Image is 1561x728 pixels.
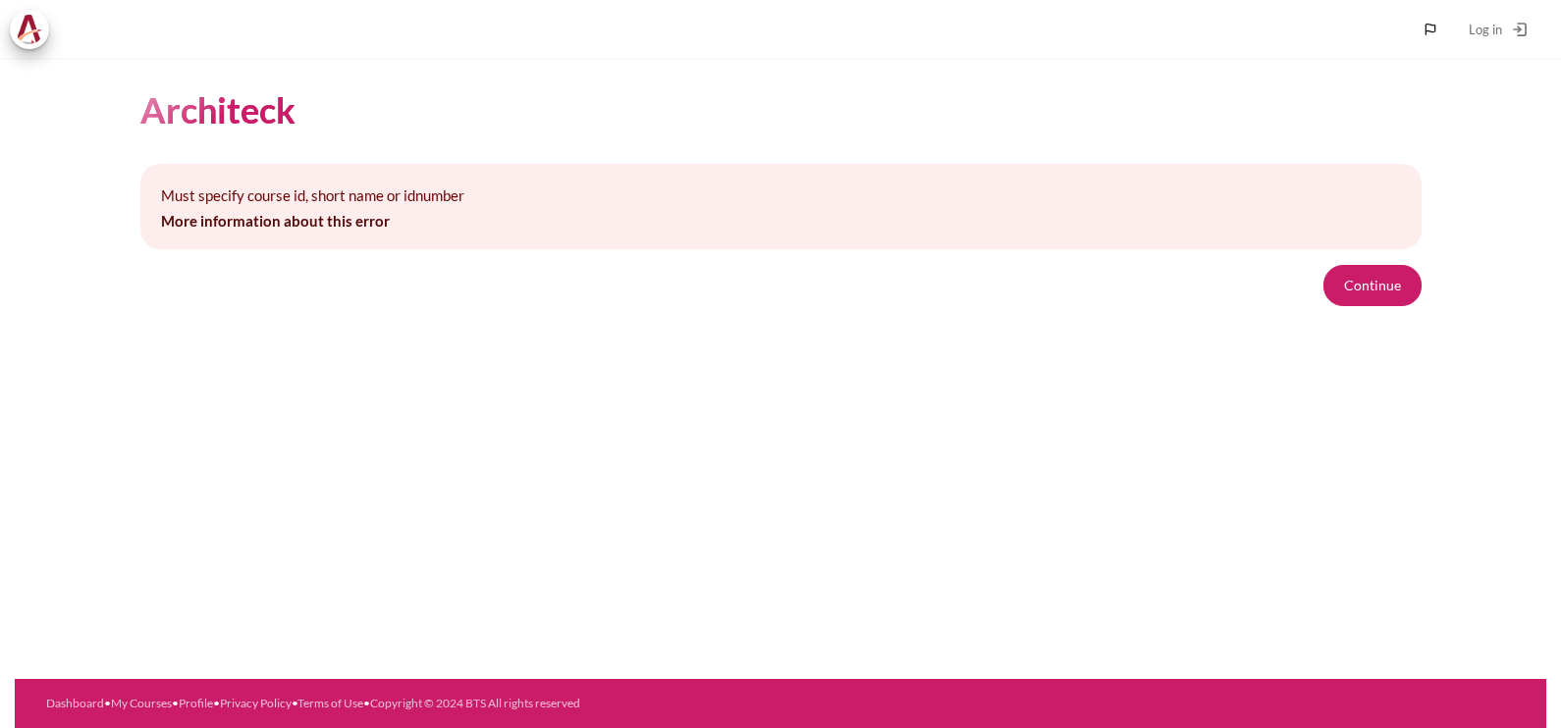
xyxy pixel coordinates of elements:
a: Log in [1453,10,1545,49]
p: Must specify course id, short name or idnumber [161,184,1401,207]
a: My Courses [111,696,172,710]
a: Profile [179,696,213,710]
h1: Architeck [140,87,296,133]
a: More information about this error [161,212,390,230]
a: Copyright © 2024 BTS All rights reserved [370,696,580,710]
img: Architeck [16,15,43,44]
a: Privacy Policy [220,696,292,710]
button: Continue [1323,265,1422,306]
section: Content [15,58,1546,336]
a: Terms of Use [297,696,363,710]
button: Languages [1416,15,1445,44]
div: • • • • • [46,695,864,712]
a: Architeck Architeck [10,10,59,49]
a: Dashboard [46,696,104,710]
span: Log in [1469,12,1502,47]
